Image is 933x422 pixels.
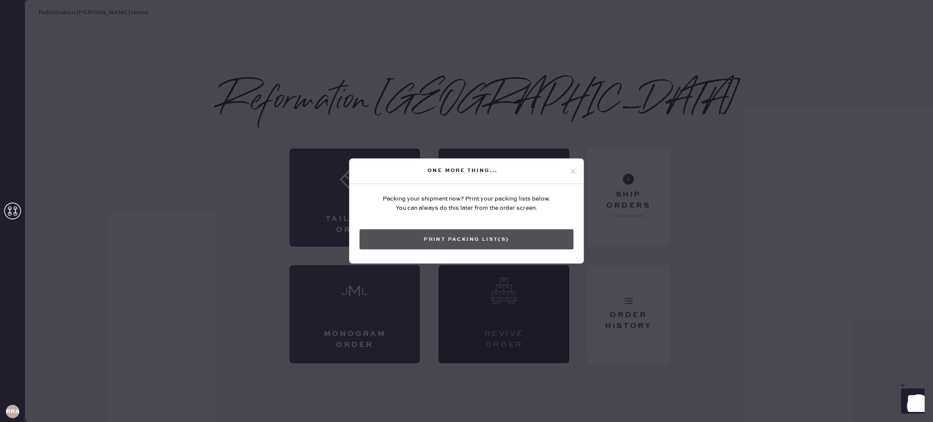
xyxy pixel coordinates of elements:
[360,229,573,250] button: Print Packing List(s)
[893,384,929,420] iframe: Front Chat
[356,165,569,175] div: One more thing...
[6,409,19,414] h3: RRA
[383,194,550,213] div: Packing your shipment now? Print your packing lists below. You can always do this later from the ...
